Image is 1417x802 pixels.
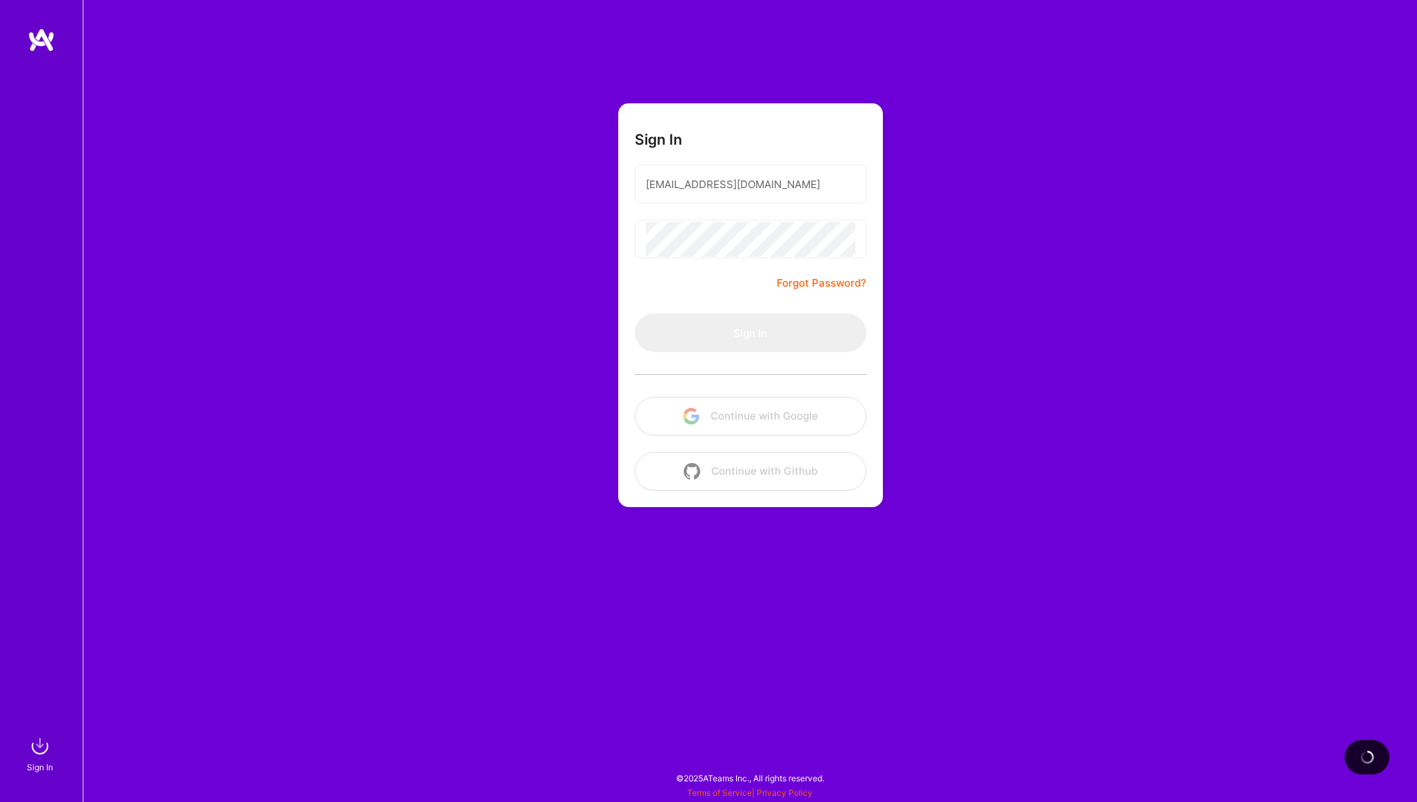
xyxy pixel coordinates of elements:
[646,167,855,202] input: Email...
[635,313,866,352] button: Sign In
[83,761,1417,795] div: © 2025 ATeams Inc., All rights reserved.
[757,788,813,798] a: Privacy Policy
[687,788,813,798] span: |
[28,28,55,52] img: logo
[635,452,866,491] button: Continue with Github
[635,131,682,148] h3: Sign In
[635,397,866,435] button: Continue with Google
[26,732,54,760] img: sign in
[29,732,54,774] a: sign inSign In
[27,760,53,774] div: Sign In
[777,275,866,291] a: Forgot Password?
[687,788,752,798] a: Terms of Service
[684,463,700,480] img: icon
[1357,748,1376,767] img: loading
[683,408,700,424] img: icon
